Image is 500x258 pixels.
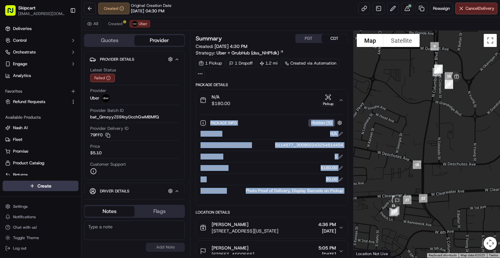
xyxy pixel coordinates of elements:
button: Created [105,20,125,28]
div: 18 [410,158,424,172]
button: Control [3,35,78,46]
div: 16 [432,62,445,76]
span: Description [201,131,222,137]
button: Hidden (5) [308,119,344,127]
span: Provider Batch ID [90,108,124,114]
button: Show street map [357,34,383,47]
button: Log out [3,244,78,253]
span: Pylon [65,161,79,166]
span: Control [13,38,27,43]
button: 79FF0 [90,132,110,138]
button: Notes [85,206,134,217]
button: Driver Details [90,186,179,196]
span: Refund Requests [13,99,45,105]
div: 21 [400,193,414,207]
a: 📗Knowledge Base [4,143,52,155]
span: Toggle Theme [13,235,39,240]
div: $0.00 [326,176,343,182]
span: Items count [201,154,223,159]
a: Analytics [3,70,78,81]
button: All [84,20,101,28]
span: $5.10 [90,150,102,156]
span: Wisdom [PERSON_NAME] [20,118,69,124]
span: Chat with us! [13,225,37,230]
div: We're available if you need us! [29,68,90,74]
button: Settings [3,202,78,211]
div: 💻 [55,146,60,151]
div: 19 [388,204,402,218]
div: 1.2 mi [257,59,281,68]
span: [PERSON_NAME] [212,245,248,251]
button: Fleet [3,134,78,145]
img: Jonathan Mireles [7,95,17,105]
button: Start new chat [111,64,118,72]
span: Hidden ( 5 ) [311,120,332,126]
img: 1736555255976-a54dd68f-1ca7-489b-9aae-adbdc363a1c4 [13,119,18,124]
button: Reassign [430,3,453,14]
span: Log out [13,246,26,251]
span: Provider Delivery ID [90,126,129,131]
span: Notifications [13,214,36,220]
button: Refund Requests [3,97,78,107]
div: Past conversations [7,84,44,90]
span: Settings [13,204,28,209]
button: Nash AI [3,123,78,133]
button: Chat with us! [3,223,78,232]
span: [DATE] 4:30 PM [215,43,247,49]
span: Cancel Delivery [465,6,494,11]
div: 9 [428,39,441,53]
div: Start new chat [29,62,107,68]
span: N/A [212,94,230,100]
span: Package Info [210,120,238,126]
button: [EMAIL_ADDRESS][DOMAIN_NAME] [18,11,65,16]
div: 1 [335,154,343,159]
input: Got a question? Start typing here... [17,42,117,49]
button: Provider [134,35,184,46]
button: Provider Details [90,54,179,65]
button: CancelDelivery [455,3,497,14]
button: Toggle fullscreen view [484,34,497,47]
button: Returns [3,170,78,180]
span: Returns [13,172,28,178]
span: Map data ©2025 [461,253,485,257]
div: 📗 [7,146,12,151]
button: Created [98,3,130,14]
span: Package External Identifier [201,142,252,148]
a: 💻API Documentation [52,143,107,155]
div: Strategy: [196,50,284,56]
div: 5114577_300902243254814454 [255,142,343,148]
span: Engage [13,61,27,67]
button: Keyboard shortcuts [429,253,457,258]
div: Available Products [3,112,78,123]
div: N/A$180.00Pickup [196,111,348,205]
button: Show satellite imagery [383,34,420,47]
span: [STREET_ADDRESS] [212,251,254,258]
span: Nash AI [13,125,28,131]
a: Uber + GrubHub (dss_NHPfdk) [216,50,284,56]
div: Photo Proof of Delivery, Display Barcode on Pickup [229,188,343,194]
span: [DATE] [318,251,336,258]
button: Flags [134,206,184,217]
span: Package Value [201,165,229,171]
span: Provider [90,88,106,94]
div: 13 [442,77,456,91]
span: [PERSON_NAME] [212,221,248,228]
img: Wisdom Oko [7,112,17,125]
span: [DATE] [74,118,88,124]
span: [DATE] 04:30 PM [131,8,164,14]
a: Created via Automation [282,59,339,68]
span: Promise [13,148,28,154]
span: • [54,101,56,106]
button: Map camera controls [484,237,497,250]
span: Fleet [13,137,22,143]
span: [DATE] [318,228,336,234]
span: API Documentation [62,145,104,152]
div: Favorites [3,86,78,97]
div: 22 [416,191,430,205]
span: 5:05 PM [318,245,336,251]
img: uber-new-logo.jpeg [132,21,137,26]
a: Powered byPylon [46,161,79,166]
button: Skipcart [18,5,35,11]
img: Google [355,249,377,258]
